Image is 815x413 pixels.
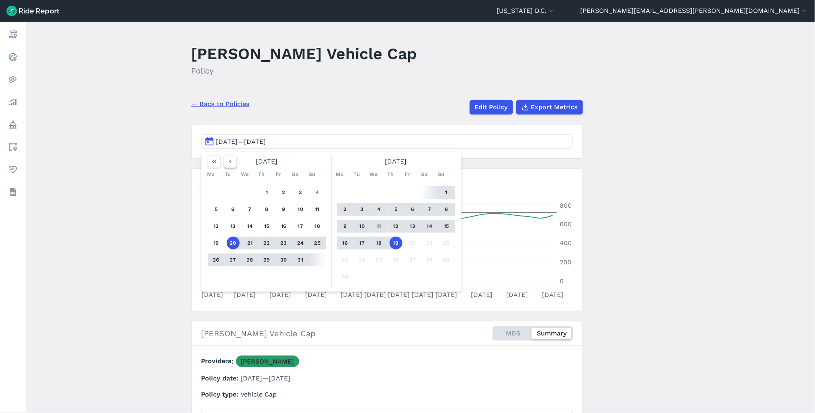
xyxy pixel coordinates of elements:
tspan: [DATE] [435,291,457,299]
button: 9 [277,203,290,216]
button: 2 [339,203,352,216]
a: Realtime [6,50,20,64]
tspan: 0 [560,278,564,285]
button: 25 [373,254,386,266]
a: Datasets [6,185,20,199]
button: 21 [423,237,436,249]
tspan: 600 [560,220,572,228]
tspan: [DATE] [471,291,493,299]
button: 6 [227,203,240,216]
button: 13 [406,220,419,233]
tspan: [DATE] [305,291,327,299]
tspan: [DATE] [542,291,564,299]
div: Su [435,168,448,181]
button: 3 [294,186,307,199]
button: 3 [356,203,369,216]
button: 14 [244,220,257,233]
tspan: [DATE] [388,291,410,299]
a: Policy [6,117,20,132]
div: We [367,168,380,181]
button: 1 [440,186,453,199]
button: 11 [311,203,324,216]
a: Areas [6,140,20,154]
img: Ride Report [6,6,60,16]
span: Policy date [201,374,241,382]
button: 24 [294,237,307,249]
div: [DATE] [334,155,458,168]
a: Edit Policy [470,100,513,114]
a: [PERSON_NAME] [236,356,299,367]
button: 7 [423,203,436,216]
h1: [PERSON_NAME] Vehicle Cap [191,43,417,65]
button: 27 [406,254,419,266]
button: 19 [390,237,402,249]
button: Export Metrics [516,100,583,114]
tspan: [DATE] [234,291,256,299]
button: 30 [339,270,352,283]
div: Th [255,168,268,181]
div: Mo [334,168,347,181]
span: Export Metrics [531,102,578,112]
span: Providers [201,358,236,365]
button: 12 [390,220,402,233]
button: 5 [210,203,223,216]
h3: Compliance for [PERSON_NAME] Vehicle Cap [192,169,583,191]
button: 8 [440,203,453,216]
button: 26 [210,254,223,266]
button: 20 [227,237,240,249]
div: Su [306,168,319,181]
tspan: [DATE] [269,291,291,299]
div: [DATE] [205,155,329,168]
tspan: [DATE] [201,291,223,299]
button: 24 [356,254,369,266]
button: 19 [210,237,223,249]
tspan: [DATE] [506,291,528,299]
button: 17 [356,237,369,249]
button: 28 [423,254,436,266]
button: 6 [406,203,419,216]
h2: [PERSON_NAME] Vehicle Cap [201,327,316,339]
div: Sa [418,168,431,181]
button: 10 [356,220,369,233]
button: 22 [440,237,453,249]
div: Mo [205,168,218,181]
button: 10 [294,203,307,216]
button: 22 [261,237,273,249]
button: 11 [373,220,386,233]
button: 4 [311,186,324,199]
button: 8 [261,203,273,216]
button: 21 [244,237,257,249]
button: 18 [373,237,386,249]
a: ← Back to Policies [191,99,250,109]
button: 14 [423,220,436,233]
div: We [238,168,251,181]
h2: Policy [191,65,417,77]
a: Heatmaps [6,72,20,87]
span: [DATE]—[DATE] [216,138,266,145]
a: Analyze [6,95,20,109]
a: Report [6,27,20,42]
button: 29 [261,254,273,266]
div: Fr [272,168,285,181]
button: 20 [406,237,419,249]
button: 23 [339,254,352,266]
div: Fr [401,168,414,181]
button: 25 [311,237,324,249]
span: Policy type [201,391,241,398]
div: Tu [222,168,234,181]
button: 4 [373,203,386,216]
button: 13 [227,220,240,233]
button: 29 [440,254,453,266]
button: 12 [210,220,223,233]
tspan: [DATE] [341,291,362,299]
button: 27 [227,254,240,266]
span: Vehicle Cap [241,391,277,398]
button: 31 [294,254,307,266]
button: 17 [294,220,307,233]
tspan: 200 [560,258,572,266]
tspan: [DATE] [364,291,386,299]
button: 30 [277,254,290,266]
button: 16 [339,237,352,249]
button: 23 [277,237,290,249]
button: 7 [244,203,257,216]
